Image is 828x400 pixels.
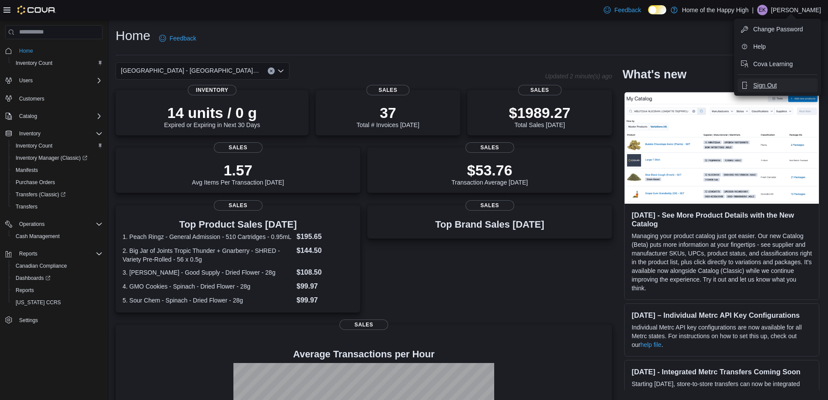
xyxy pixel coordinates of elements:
a: Cash Management [12,231,63,242]
p: $1989.27 [509,104,571,121]
span: Dashboards [12,273,103,283]
button: Transfers [9,201,106,213]
p: 14 units / 0 g [164,104,260,121]
h1: Home [116,27,150,44]
h3: [DATE] - Integrated Metrc Transfers Coming Soon [632,367,812,376]
h3: Top Product Sales [DATE] [123,219,353,230]
button: Cova Learning [738,57,818,71]
span: Customers [16,93,103,104]
span: Help [753,42,766,51]
button: Inventory [2,128,106,140]
span: Inventory Count [12,58,103,68]
span: Reports [16,287,34,294]
dd: $108.50 [296,267,353,278]
a: Manifests [12,165,41,175]
span: Feedback [170,34,196,43]
a: Dashboards [9,272,106,284]
span: [GEOGRAPHIC_DATA] - [GEOGRAPHIC_DATA] - Fire & Flower [121,65,259,76]
span: Sales [214,142,263,153]
button: [US_STATE] CCRS [9,296,106,309]
span: Purchase Orders [12,177,103,188]
button: Operations [2,218,106,230]
a: Inventory Count [12,58,56,68]
p: Managing your product catalog just got easier. Our new Catalog (Beta) puts more information at yo... [632,232,812,292]
a: Transfers (Classic) [12,189,69,200]
p: Individual Metrc API key configurations are now available for all Metrc states. For instructions ... [632,323,812,349]
div: Total Sales [DATE] [509,104,571,128]
div: Avg Items Per Transaction [DATE] [192,161,284,186]
h3: [DATE] - See More Product Details with the New Catalog [632,211,812,228]
span: Home [19,47,33,54]
p: Updated 2 minute(s) ago [545,73,612,80]
span: Transfers [12,202,103,212]
span: Sales [518,85,562,95]
span: Sales [466,200,514,211]
span: Dark Mode [648,14,648,15]
button: Inventory [16,128,44,139]
span: Sales [366,85,410,95]
button: Inventory Count [9,57,106,69]
button: Catalog [2,110,106,122]
span: Operations [16,219,103,229]
span: Sales [214,200,263,211]
h3: [DATE] – Individual Metrc API Key Configurations [632,311,812,319]
a: Inventory Manager (Classic) [9,152,106,164]
h4: Average Transactions per Hour [123,349,605,360]
a: Transfers (Classic) [9,188,106,201]
span: Inventory Manager (Classic) [12,153,103,163]
a: Home [16,46,37,56]
p: [PERSON_NAME] [771,5,821,15]
button: Open list of options [277,67,284,74]
a: [US_STATE] CCRS [12,297,64,308]
button: Operations [16,219,48,229]
span: Inventory [16,128,103,139]
span: Change Password [753,25,803,34]
span: Manifests [16,167,38,174]
p: Home of the Happy High [682,5,748,15]
button: Users [16,75,36,86]
div: Transaction Average [DATE] [452,161,528,186]
button: Help [738,40,818,54]
button: Home [2,44,106,57]
dt: 3. [PERSON_NAME] - Good Supply - Dried Flower - 28g [123,268,293,277]
p: 37 [356,104,419,121]
span: Users [16,75,103,86]
button: Reports [9,284,106,296]
span: Transfers (Classic) [12,189,103,200]
button: Clear input [268,67,275,74]
span: Cash Management [12,231,103,242]
span: [US_STATE] CCRS [16,299,61,306]
a: Purchase Orders [12,177,59,188]
span: Sales [339,319,388,330]
div: Evan Kaybidge [757,5,768,15]
span: Inventory [19,130,40,137]
a: Canadian Compliance [12,261,70,271]
img: Cova [17,6,56,14]
button: Inventory Count [9,140,106,152]
nav: Complex example [5,41,103,349]
span: Sales [466,142,514,153]
span: Reports [12,285,103,296]
a: help file [640,341,661,348]
a: Inventory Manager (Classic) [12,153,91,163]
span: Inventory Count [16,60,53,67]
span: Users [19,77,33,84]
span: Washington CCRS [12,297,103,308]
button: Reports [16,249,41,259]
button: Settings [2,314,106,326]
span: Operations [19,221,45,228]
button: Canadian Compliance [9,260,106,272]
span: Home [16,45,103,56]
span: Inventory Count [16,142,53,149]
span: Inventory Manager (Classic) [16,155,87,161]
a: Inventory Count [12,141,56,151]
button: Customers [2,92,106,104]
p: | [752,5,754,15]
span: Inventory Count [12,141,103,151]
dd: $99.97 [296,295,353,306]
a: Reports [12,285,37,296]
span: Catalog [19,113,37,120]
span: Manifests [12,165,103,175]
p: $53.76 [452,161,528,179]
span: Settings [16,315,103,326]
